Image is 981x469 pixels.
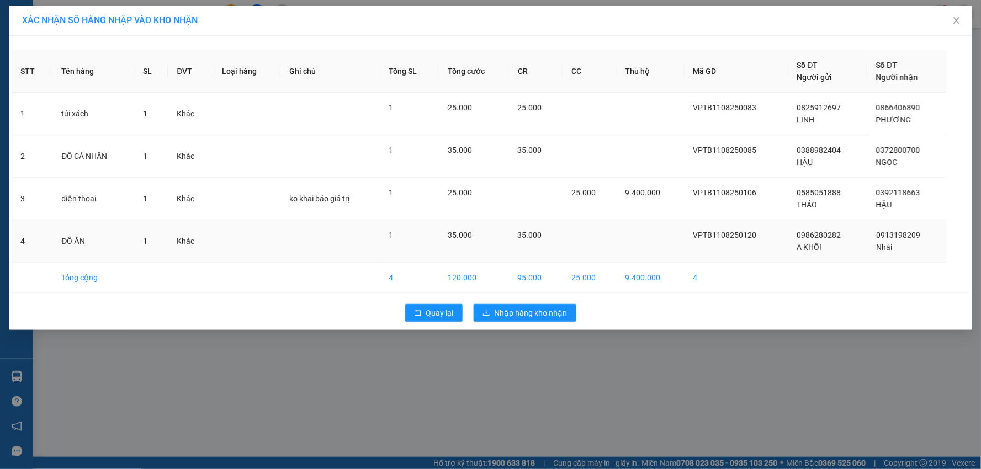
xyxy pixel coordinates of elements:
[439,263,509,293] td: 120.000
[380,50,439,93] th: Tổng SL
[168,50,213,93] th: ĐVT
[876,73,918,82] span: Người nhận
[405,304,463,322] button: rollbackQuay lại
[482,309,490,318] span: download
[143,109,147,118] span: 1
[389,231,394,239] span: 1
[52,50,134,93] th: Tên hàng
[289,194,349,203] span: ko khai báo giá trị
[143,194,147,203] span: 1
[448,146,472,154] span: 35.000
[448,188,472,197] span: 25.000
[876,61,897,70] span: Số ĐT
[876,243,892,252] span: Nhài
[414,309,422,318] span: rollback
[797,200,818,209] span: THẢO
[797,243,822,252] span: A KHÔI
[389,188,394,197] span: 1
[617,263,685,293] td: 9.400.000
[625,188,661,197] span: 9.400.000
[143,152,147,161] span: 1
[52,220,134,263] td: ĐỒ ĂN
[797,188,841,197] span: 0585051888
[22,15,198,25] span: XÁC NHẬN SỐ HÀNG NHẬP VÀO KHO NHẬN
[12,178,52,220] td: 3
[52,263,134,293] td: Tổng cộng
[797,115,815,124] span: LINH
[143,237,147,246] span: 1
[380,263,439,293] td: 4
[168,93,213,135] td: Khác
[941,6,972,36] button: Close
[563,263,616,293] td: 25.000
[168,220,213,263] td: Khác
[876,115,911,124] span: PHƯƠNG
[876,231,920,239] span: 0913198209
[495,307,568,319] span: Nhập hàng kho nhận
[693,188,757,197] span: VPTB1108250106
[168,135,213,178] td: Khác
[134,50,168,93] th: SL
[876,146,920,154] span: 0372800700
[52,93,134,135] td: túi xách
[12,50,52,93] th: STT
[797,231,841,239] span: 0986280282
[448,231,472,239] span: 35.000
[518,146,542,154] span: 35.000
[797,146,841,154] span: 0388982404
[797,73,832,82] span: Người gửi
[509,263,563,293] td: 95.000
[617,50,685,93] th: Thu hộ
[693,146,757,154] span: VPTB1108250085
[518,231,542,239] span: 35.000
[685,263,788,293] td: 4
[952,16,961,25] span: close
[439,50,509,93] th: Tổng cước
[12,220,52,263] td: 4
[693,103,757,112] span: VPTB1108250083
[797,158,813,167] span: HẬU
[797,103,841,112] span: 0825912697
[518,103,542,112] span: 25.000
[213,50,280,93] th: Loại hàng
[12,135,52,178] td: 2
[509,50,563,93] th: CR
[280,50,380,93] th: Ghi chú
[876,158,898,167] span: NGỌC
[52,135,134,178] td: ĐỒ CÁ NHÂN
[685,50,788,93] th: Mã GD
[797,61,818,70] span: Số ĐT
[52,178,134,220] td: điện thoại
[693,231,757,239] span: VPTB1108250120
[474,304,576,322] button: downloadNhập hàng kho nhận
[389,146,394,154] span: 1
[168,178,213,220] td: Khác
[876,200,892,209] span: HẬU
[876,103,920,112] span: 0866406890
[12,93,52,135] td: 1
[389,103,394,112] span: 1
[571,188,596,197] span: 25.000
[448,103,472,112] span: 25.000
[426,307,454,319] span: Quay lại
[876,188,920,197] span: 0392118663
[563,50,616,93] th: CC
